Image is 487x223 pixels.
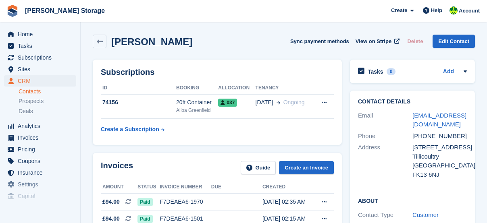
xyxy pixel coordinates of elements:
[433,35,475,48] a: Edit Contact
[160,181,211,194] th: Invoice number
[358,99,467,105] h2: Contact Details
[412,112,466,128] a: [EMAIL_ADDRESS][DOMAIN_NAME]
[4,155,76,167] a: menu
[102,215,120,223] span: £94.00
[4,167,76,178] a: menu
[137,198,152,206] span: Paid
[18,40,66,52] span: Tasks
[22,4,108,17] a: [PERSON_NAME] Storage
[262,215,314,223] div: [DATE] 02:15 AM
[459,7,480,15] span: Account
[4,179,76,190] a: menu
[19,107,76,116] a: Deals
[18,179,66,190] span: Settings
[256,98,273,107] span: [DATE]
[412,132,467,141] div: [PHONE_NUMBER]
[18,120,66,132] span: Analytics
[176,82,218,95] th: Booking
[279,161,334,174] a: Create an Invoice
[358,196,467,204] h2: About
[368,68,383,75] h2: Tasks
[218,99,237,107] span: 037
[218,82,255,95] th: Allocation
[352,35,401,48] a: View on Stripe
[6,5,19,17] img: stora-icon-8386f47178a22dfd0bd8f6a31ec36ba5ce8667c1dd55bd0f319d3a0aa187defe.svg
[19,107,33,115] span: Deals
[160,215,211,223] div: F7DEAEA6-1501
[412,152,467,161] div: Tillicoultry
[4,144,76,155] a: menu
[4,190,76,202] a: menu
[358,132,412,141] div: Phone
[290,35,349,48] button: Sync payment methods
[412,211,439,218] a: Customer
[18,190,66,202] span: Capital
[101,122,164,137] a: Create a Subscription
[111,36,192,47] h2: [PERSON_NAME]
[262,181,314,194] th: Created
[404,35,426,48] button: Delete
[18,52,66,63] span: Subscriptions
[101,82,176,95] th: ID
[211,181,262,194] th: Due
[431,6,442,14] span: Help
[412,170,467,180] div: FK13 6NJ
[443,67,454,76] a: Add
[102,198,120,206] span: £94.00
[387,68,396,75] div: 0
[358,211,412,220] div: Contact Type
[356,37,391,45] span: View on Stripe
[19,97,44,105] span: Prospects
[18,144,66,155] span: Pricing
[391,6,407,14] span: Create
[4,75,76,87] a: menu
[256,82,314,95] th: Tenancy
[4,52,76,63] a: menu
[4,120,76,132] a: menu
[262,198,314,206] div: [DATE] 02:35 AM
[18,132,66,143] span: Invoices
[358,111,412,129] div: Email
[241,161,276,174] a: Guide
[176,98,218,107] div: 20ft Container
[137,181,160,194] th: Status
[18,167,66,178] span: Insurance
[4,40,76,52] a: menu
[101,125,159,134] div: Create a Subscription
[4,29,76,40] a: menu
[19,97,76,105] a: Prospects
[450,6,458,14] img: Claire Wilson
[101,161,133,174] h2: Invoices
[101,68,334,77] h2: Subscriptions
[18,64,66,75] span: Sites
[176,107,218,114] div: Alloa Greenfield
[4,132,76,143] a: menu
[412,161,467,170] div: [GEOGRAPHIC_DATA]
[18,29,66,40] span: Home
[137,215,152,223] span: Paid
[160,198,211,206] div: F7DEAEA6-1970
[358,143,412,179] div: Address
[18,155,66,167] span: Coupons
[18,75,66,87] span: CRM
[283,99,305,105] span: Ongoing
[101,98,176,107] div: 74156
[19,88,76,95] a: Contacts
[412,143,467,152] div: [STREET_ADDRESS]
[101,181,137,194] th: Amount
[4,64,76,75] a: menu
